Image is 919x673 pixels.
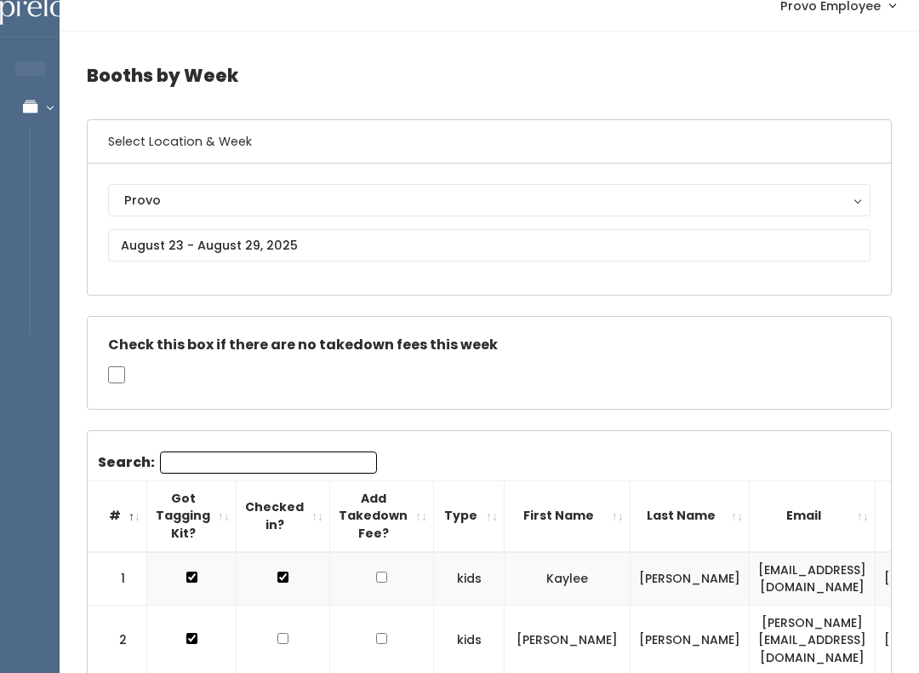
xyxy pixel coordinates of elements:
th: Last Name: activate to sort column ascending [631,480,750,551]
input: Search: [160,452,377,474]
label: Search: [98,452,377,474]
td: kids [434,552,505,606]
th: Checked in?: activate to sort column ascending [237,480,330,551]
th: Email: activate to sort column ascending [750,480,876,551]
th: Got Tagging Kit?: activate to sort column ascending [147,480,237,551]
input: August 23 - August 29, 2025 [108,229,870,262]
th: First Name: activate to sort column ascending [505,480,631,551]
th: #: activate to sort column descending [88,480,147,551]
td: [PERSON_NAME] [631,552,750,606]
td: 1 [88,552,147,606]
div: Provo [124,191,854,210]
td: Kaylee [505,552,631,606]
th: Type: activate to sort column ascending [434,480,505,551]
h6: Select Location & Week [88,120,891,164]
td: [EMAIL_ADDRESS][DOMAIN_NAME] [750,552,876,606]
th: Add Takedown Fee?: activate to sort column ascending [330,480,434,551]
h4: Booths by Week [87,52,892,99]
h5: Check this box if there are no takedown fees this week [108,337,870,353]
button: Provo [108,184,870,216]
